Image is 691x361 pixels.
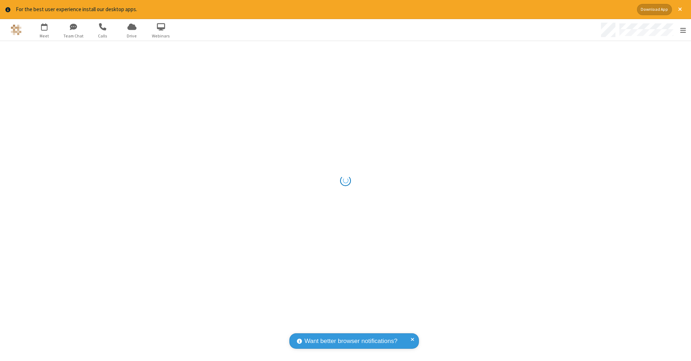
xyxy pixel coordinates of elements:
[148,33,175,39] span: Webinars
[118,33,145,39] span: Drive
[16,5,632,14] div: For the best user experience install our desktop apps.
[304,337,397,346] span: Want better browser notifications?
[89,33,116,39] span: Calls
[60,33,87,39] span: Team Chat
[674,4,686,15] button: Close alert
[11,24,22,35] img: QA Selenium DO NOT DELETE OR CHANGE
[637,4,672,15] button: Download App
[31,33,58,39] span: Meet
